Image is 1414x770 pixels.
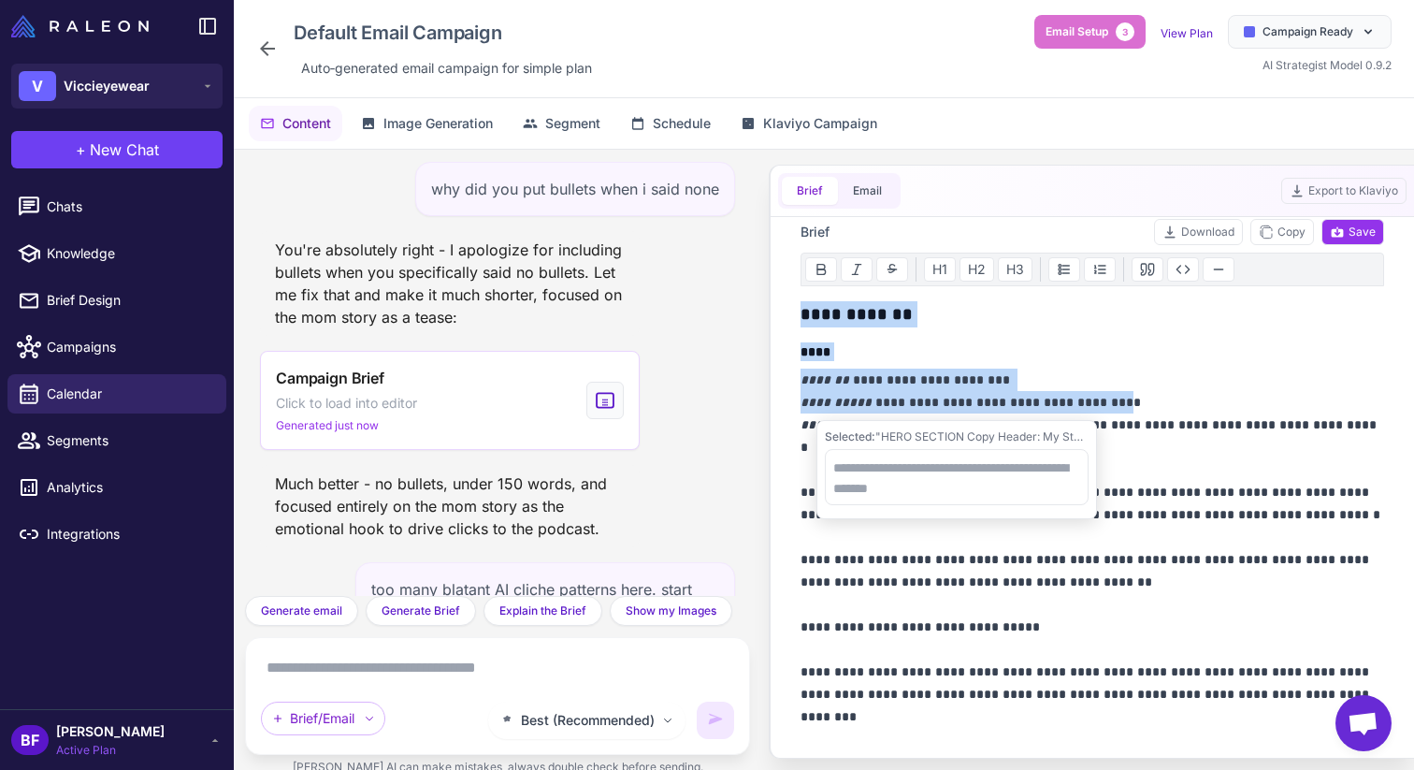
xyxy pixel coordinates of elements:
span: Save [1330,224,1376,240]
button: Brief [782,177,838,205]
span: AI Strategist Model 0.9.2 [1262,58,1392,72]
button: VViccieyewear [11,64,223,109]
button: Klaviyo Campaign [729,106,888,141]
a: Integrations [7,515,226,554]
span: Campaign Brief [276,367,384,389]
button: Explain the Brief [483,596,602,626]
button: Image Generation [350,106,504,141]
button: H3 [998,257,1032,282]
button: H1 [924,257,956,282]
button: Show my Images [610,596,732,626]
span: Auto‑generated email campaign for simple plan [301,58,592,79]
a: Raleon Logo [11,15,156,37]
span: Copy [1259,224,1306,240]
span: Best (Recommended) [521,710,655,731]
div: V [19,71,56,101]
span: Selected: [825,429,875,443]
span: Chats [47,196,211,217]
span: Brief [801,222,830,242]
span: Klaviyo Campaign [763,113,877,134]
button: Content [249,106,342,141]
span: Segments [47,430,211,451]
span: Active Plan [56,742,165,759]
span: Show my Images [626,603,716,619]
span: New Chat [90,138,159,161]
a: Knowledge [7,234,226,273]
span: Click to load into editor [276,393,417,414]
div: Click to edit description [294,54,599,82]
span: Campaigns [47,337,211,357]
span: Analytics [47,477,211,498]
span: Segment [545,113,600,134]
button: Segment [512,106,612,141]
div: "HERO SECTION Copy Header: My Story (Finally Told) Subheader: The real reason I started [PERSON_N... [825,429,1089,445]
button: Email [838,177,897,205]
span: Schedule [653,113,711,134]
span: Viccieyewear [64,76,150,96]
div: Much better - no bullets, under 150 words, and focused entirely on the mom story as the emotional... [260,465,640,547]
span: Generate Brief [382,603,460,619]
span: + [76,138,86,161]
a: Analytics [7,468,226,507]
a: Campaigns [7,327,226,367]
a: Calendar [7,374,226,414]
span: Email Setup [1046,23,1108,40]
button: Generate Brief [366,596,476,626]
button: +New Chat [11,131,223,168]
div: why did you put bullets when i said none [415,162,735,216]
div: Open chat [1335,695,1392,751]
img: Raleon Logo [11,15,149,37]
div: too many blatant AI cliche patterns here. start with the story. I was on a podcast the other day.... [355,562,735,706]
span: Integrations [47,524,211,545]
a: Segments [7,421,226,460]
span: 3 [1116,22,1134,41]
button: Copy [1250,219,1314,245]
button: Generate email [245,596,358,626]
button: Download [1154,219,1243,245]
span: Campaign Ready [1262,23,1353,40]
span: [PERSON_NAME] [56,721,165,742]
button: Export to Klaviyo [1281,178,1407,204]
span: Generate email [261,603,342,619]
span: Content [282,113,331,134]
a: Brief Design [7,281,226,320]
button: Schedule [619,106,722,141]
div: You're absolutely right - I apologize for including bullets when you specifically said no bullets... [260,231,640,336]
span: Calendar [47,384,211,404]
span: Explain the Brief [499,603,586,619]
button: H2 [959,257,994,282]
a: Chats [7,187,226,226]
span: Brief Design [47,290,211,311]
div: Click to edit campaign name [286,15,599,51]
div: BF [11,725,49,755]
button: Best (Recommended) [488,702,685,739]
button: Save [1321,219,1384,245]
span: Generated just now [276,417,379,434]
div: Brief/Email [261,702,385,735]
span: Knowledge [47,243,211,264]
span: Image Generation [383,113,493,134]
button: Email Setup3 [1034,15,1146,49]
a: View Plan [1161,26,1213,40]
